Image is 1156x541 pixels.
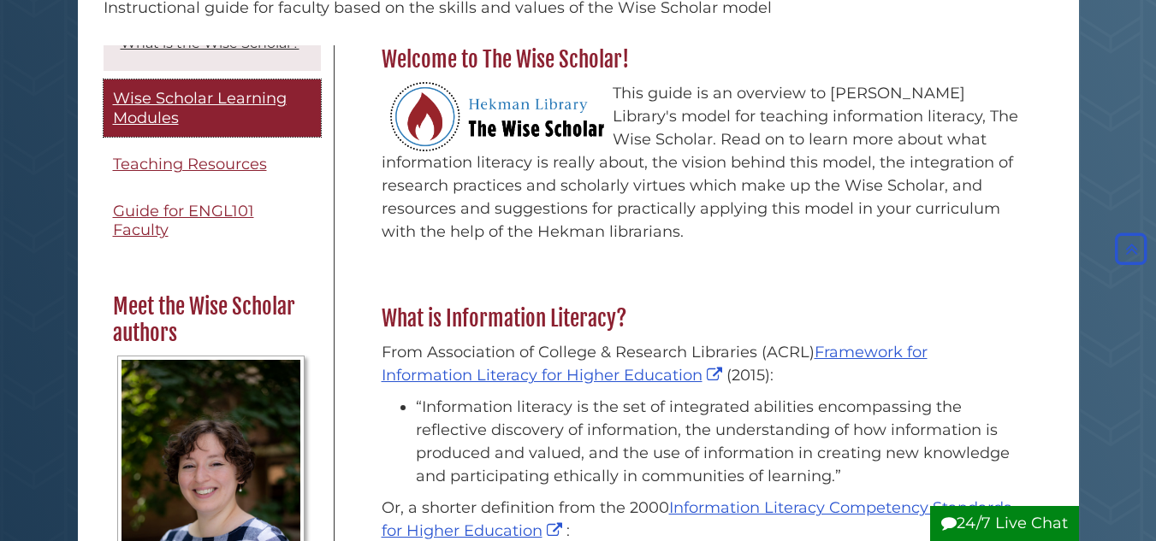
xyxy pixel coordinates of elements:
a: Teaching Resources [104,145,321,184]
button: 24/7 Live Chat [930,506,1079,541]
p: This guide is an overview to [PERSON_NAME] Library's model for teaching information literacy, The... [382,82,1019,244]
h2: Welcome to The Wise Scholar! [373,46,1028,74]
a: Guide for ENGL101 Faculty [104,192,321,250]
span: Wise Scholar Learning Modules [113,89,287,127]
h2: Meet the Wise Scholar authors [104,293,318,347]
h2: What is Information Literacy? [373,305,1028,332]
a: Back to Top [1111,239,1152,258]
p: From Association of College & Research Libraries (ACRL) (2015): [382,341,1019,387]
span: Guide for ENGL101 Faculty [113,202,254,240]
span: Teaching Resources [113,155,267,173]
li: “Information literacy is the set of integrated abilities encompassing the reflective discovery of... [416,396,1019,488]
a: Information Literacy Competency Standards for Higher Education [382,498,1011,540]
a: Framework for Information Literacy for Higher Education [382,343,928,385]
a: Wise Scholar Learning Modules [104,79,321,137]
